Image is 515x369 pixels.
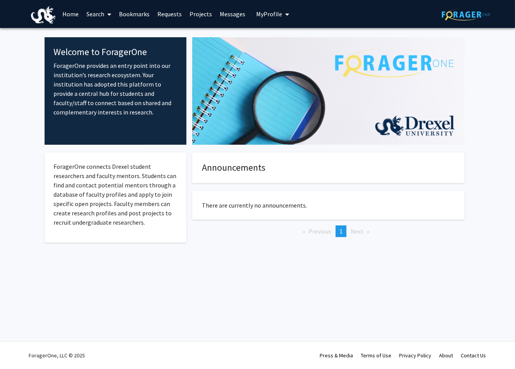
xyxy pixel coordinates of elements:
[59,0,83,28] a: Home
[202,162,455,173] h4: Announcements
[192,37,465,145] img: Cover Image
[339,227,343,235] span: 1
[192,225,465,237] ul: Pagination
[256,10,282,18] span: My Profile
[308,227,331,235] span: Previous
[54,47,177,58] h4: Welcome to ForagerOne
[351,227,363,235] span: Next
[361,352,392,359] a: Terms of Use
[115,0,153,28] a: Bookmarks
[186,0,216,28] a: Projects
[83,0,115,28] a: Search
[400,352,432,359] a: Privacy Policy
[202,201,455,210] p: There are currently no announcements.
[54,162,177,227] p: ForagerOne connects Drexel student researchers and faculty mentors. Students can find and contact...
[6,334,33,363] iframe: Chat
[153,0,186,28] a: Requests
[320,352,353,359] a: Press & Media
[461,352,486,359] a: Contact Us
[29,342,85,369] div: ForagerOne, LLC © 2025
[54,61,177,117] p: ForagerOne provides an entry point into our institution’s research ecosystem. Your institution ha...
[439,352,453,359] a: About
[216,0,249,28] a: Messages
[442,9,490,21] img: ForagerOne Logo
[31,6,56,24] img: Drexel University Logo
